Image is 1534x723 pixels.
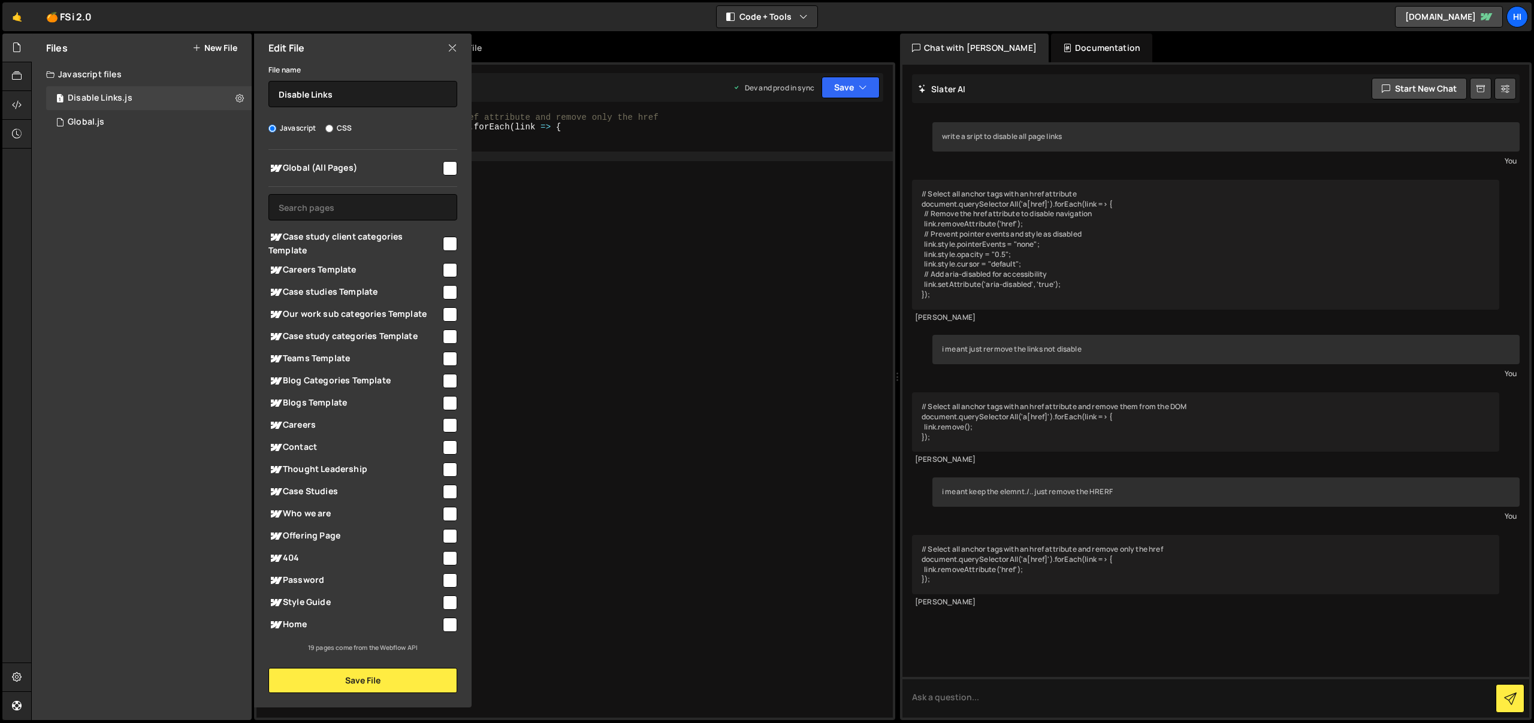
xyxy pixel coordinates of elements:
[268,263,441,277] span: Careers Template
[268,64,301,76] label: File name
[912,535,1499,594] div: // Select all anchor tags with an href attribute and remove only the href document.querySelectorA...
[56,95,64,104] span: 1
[268,668,457,693] button: Save File
[46,41,68,55] h2: Files
[268,507,441,521] span: Who we are
[915,313,1496,323] div: [PERSON_NAME]
[268,374,441,388] span: Blog Categories Template
[268,352,441,366] span: Teams Template
[268,396,441,410] span: Blogs Template
[717,6,817,28] button: Code + Tools
[1395,6,1503,28] a: [DOMAIN_NAME]
[912,180,1499,310] div: // Select all anchor tags with an href attribute document.querySelectorAll('a[href]').forEach(lin...
[268,329,441,344] span: Case study categories Template
[268,485,441,499] span: Case Studies
[268,618,441,632] span: Home
[32,62,252,86] div: Javascript files
[268,418,441,432] span: Careers
[268,551,441,565] span: 404
[915,455,1496,465] div: [PERSON_NAME]
[268,440,441,455] span: Contact
[268,573,441,588] span: Password
[268,285,441,300] span: Case studies Template
[68,117,104,128] div: Global.js
[1051,34,1152,62] div: Documentation
[900,34,1049,62] div: Chat with [PERSON_NAME]
[918,83,966,95] h2: Slater AI
[268,161,441,176] span: Global (All Pages)
[46,110,252,134] div: 17147/47347.js
[268,125,276,132] input: Javascript
[1372,78,1467,99] button: Start new chat
[325,122,352,134] label: CSS
[268,230,441,256] span: Case study client categories Template
[932,477,1520,507] div: i meant keep the elemnt./.. just remove the HRERF
[46,10,92,24] div: 🍊 FSi 2.0
[268,41,304,55] h2: Edit File
[192,43,237,53] button: New File
[46,86,252,110] div: 17147/47377.js
[268,462,441,477] span: Thought Leadership
[932,335,1520,364] div: i meant just rermove the links not disable
[1506,6,1528,28] a: Hi
[733,83,814,93] div: Dev and prod in sync
[2,2,32,31] a: 🤙
[935,367,1517,380] div: You
[325,125,333,132] input: CSS
[915,597,1496,607] div: [PERSON_NAME]
[268,595,441,610] span: Style Guide
[268,529,441,543] span: Offering Page
[935,155,1517,167] div: You
[268,81,457,107] input: Name
[268,307,441,322] span: Our work sub categories Template
[268,194,457,220] input: Search pages
[822,77,880,98] button: Save
[935,510,1517,522] div: You
[912,392,1499,452] div: // Select all anchor tags with an href attribute and remove them from the DOM document.querySelec...
[268,122,316,134] label: Javascript
[932,122,1520,152] div: write a sript to disable all page links
[308,643,418,652] small: 19 pages come from the Webflow API
[68,93,132,104] div: Disable Links.js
